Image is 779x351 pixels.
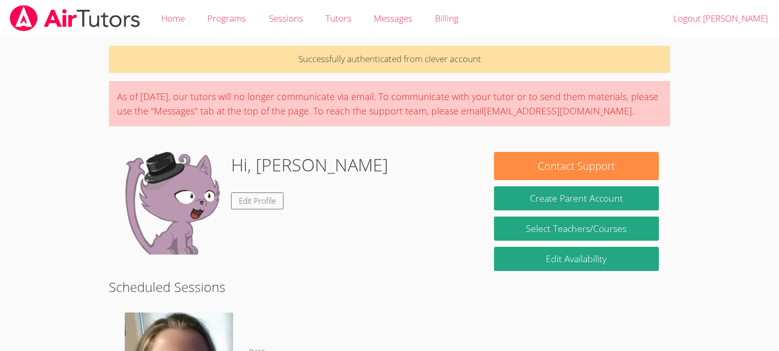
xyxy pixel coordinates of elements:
[494,247,658,271] a: Edit Availability
[374,12,412,24] span: Messages
[231,192,283,209] a: Edit Profile
[109,81,670,126] div: As of [DATE], our tutors will no longer communicate via email. To communicate with your tutor or ...
[231,152,388,178] h1: Hi, [PERSON_NAME]
[494,217,658,241] a: Select Teachers/Courses
[9,5,141,31] img: airtutors_banner-c4298cdbf04f3fff15de1276eac7730deb9818008684d7c2e4769d2f7ddbe033.png
[120,152,223,255] img: default.png
[494,152,658,180] button: Contact Support
[109,277,670,297] h2: Scheduled Sessions
[109,46,670,73] p: Successfully authenticated from clever account
[494,186,658,210] button: Create Parent Account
